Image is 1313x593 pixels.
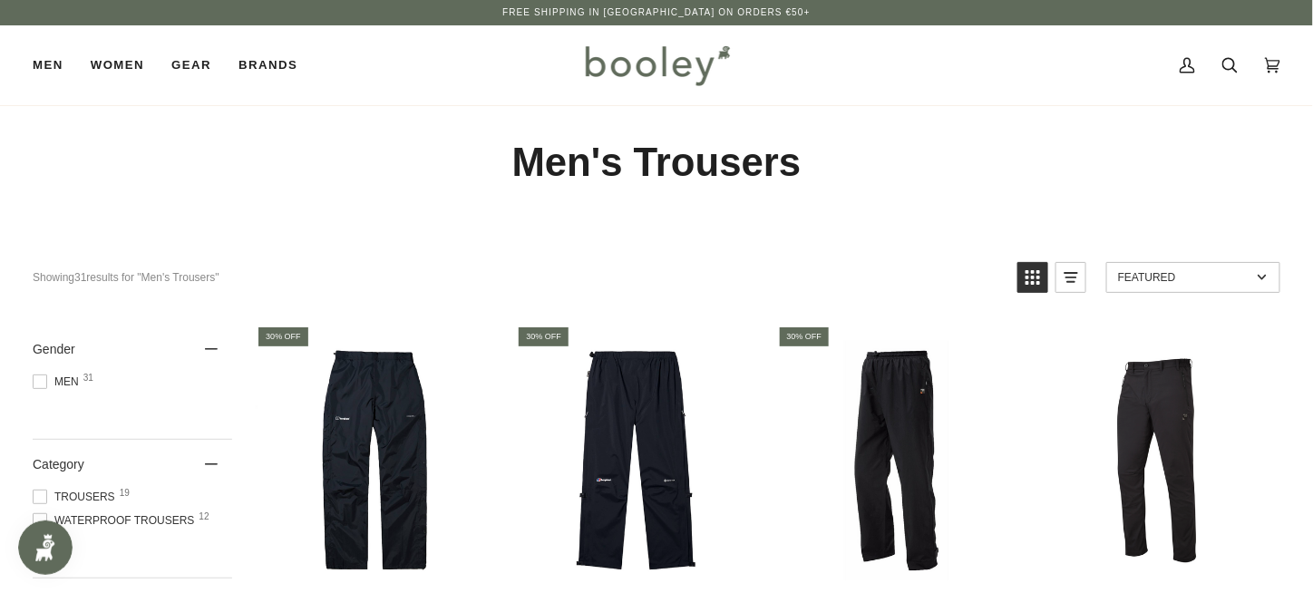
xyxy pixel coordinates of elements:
img: Sprayway Men's All Day Rainpant Black - Booley Galway [1037,341,1277,580]
span: Brands [238,56,297,74]
span: 12 [199,512,209,521]
span: Waterproof Trousers [33,512,199,529]
span: 31 [83,374,93,383]
img: Berghaus Men's Deluge 2.0 Overtrousers - Booley Galway [256,341,495,580]
a: View list mode [1055,262,1086,293]
span: Women [91,56,144,74]
a: Sort options [1106,262,1280,293]
div: 30% off [519,327,569,346]
div: Showing results for "Men's Trousers" [33,262,1004,293]
img: Sprayway Men's Santiago Rainpant Black - Booley Galway [777,341,1016,580]
a: Men [33,25,77,105]
span: Gender [33,342,75,356]
h1: Men's Trousers [33,138,1280,188]
a: Gear [158,25,225,105]
img: Booley [578,39,736,92]
span: Trousers [33,489,121,505]
iframe: Button to open loyalty program pop-up [18,520,73,575]
b: 31 [74,271,86,284]
span: Men [33,56,63,74]
div: 30% off [258,327,308,346]
img: Berghaus Men's Paclite Overtrousers - Booley Galway [516,341,755,580]
a: Brands [225,25,311,105]
span: Men [33,374,84,390]
a: View grid mode [1017,262,1048,293]
p: Free Shipping in [GEOGRAPHIC_DATA] on Orders €50+ [502,5,810,20]
div: 30% off [780,327,830,346]
span: Featured [1118,271,1251,284]
a: Women [77,25,158,105]
span: 19 [120,489,130,498]
span: Category [33,457,84,471]
span: Gear [171,56,211,74]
